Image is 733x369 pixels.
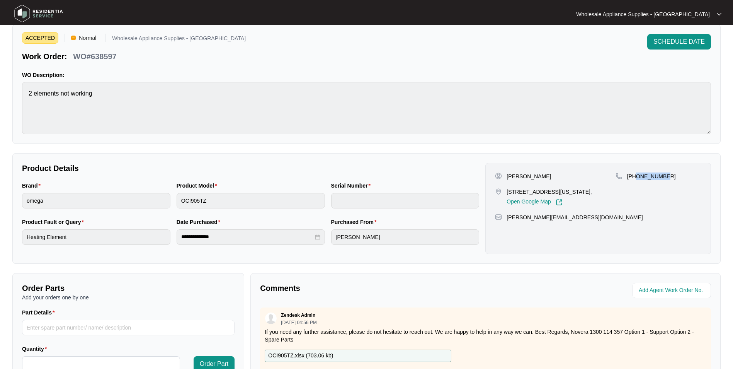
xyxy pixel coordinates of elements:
label: Serial Number [331,182,374,190]
input: Date Purchased [181,233,313,241]
input: Product Fault or Query [22,229,170,245]
input: Purchased From [331,229,480,245]
p: WO Description: [22,71,711,79]
img: user-pin [495,173,502,179]
label: Purchased From [331,218,380,226]
p: [STREET_ADDRESS][US_STATE], [507,188,592,196]
p: OCI905TZ.xlsx ( 703.06 kb ) [268,352,333,360]
p: [PERSON_NAME][EMAIL_ADDRESS][DOMAIN_NAME] [507,214,643,221]
p: [PHONE_NUMBER] [627,173,676,180]
input: Brand [22,193,170,208]
p: Order Parts [22,283,235,294]
p: Product Details [22,163,479,174]
label: Part Details [22,309,58,316]
input: Product Model [177,193,325,208]
span: ACCEPTED [22,32,58,44]
button: SCHEDULE DATE [647,34,711,50]
span: Normal [76,32,99,44]
p: WO#638597 [73,51,116,62]
textarea: 2 elements not working [22,82,711,134]
span: Order Part [200,359,229,369]
img: Vercel Logo [71,36,76,40]
input: Add Agent Work Order No. [639,286,706,295]
label: Product Model [177,182,220,190]
input: Serial Number [331,193,480,208]
input: Part Details [22,320,235,335]
label: Brand [22,182,44,190]
p: [DATE] 04:56 PM [281,320,316,325]
img: map-pin [616,173,622,179]
p: [PERSON_NAME] [507,173,551,180]
p: Wholesale Appliance Supplies - [GEOGRAPHIC_DATA] [576,10,710,18]
p: Zendesk Admin [281,312,315,318]
p: Add your orders one by one [22,294,235,301]
label: Quantity [22,345,50,353]
a: Open Google Map [507,199,562,206]
img: Link-External [556,199,563,206]
p: Comments [260,283,480,294]
img: map-pin [495,188,502,195]
p: Work Order: [22,51,67,62]
span: SCHEDULE DATE [653,37,705,46]
p: Wholesale Appliance Supplies - [GEOGRAPHIC_DATA] [112,36,246,44]
img: residentia service logo [12,2,66,25]
p: If you need any further assistance, please do not hesitate to reach out. We are happy to help in ... [265,328,706,343]
label: Product Fault or Query [22,218,87,226]
img: user.svg [265,313,277,324]
img: map-pin [495,214,502,220]
img: dropdown arrow [717,12,721,16]
label: Date Purchased [177,218,223,226]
